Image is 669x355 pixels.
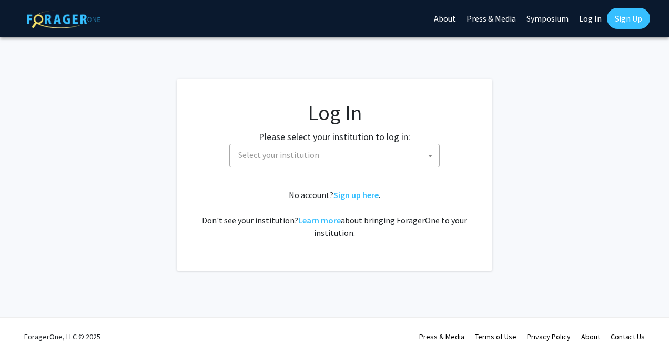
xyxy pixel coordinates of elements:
span: Select your institution [238,150,319,160]
span: Select your institution [234,144,439,166]
a: Contact Us [611,332,645,341]
a: Sign up here [333,190,379,200]
a: Press & Media [419,332,464,341]
h1: Log In [198,100,471,125]
a: About [581,332,600,341]
div: ForagerOne, LLC © 2025 [24,318,100,355]
a: Learn more about bringing ForagerOne to your institution [298,215,341,225]
span: Select your institution [229,144,440,167]
a: Terms of Use [475,332,516,341]
label: Please select your institution to log in: [259,130,410,144]
img: ForagerOne Logo [27,10,100,28]
a: Sign Up [607,8,650,29]
div: No account? . Don't see your institution? about bringing ForagerOne to your institution. [198,189,471,239]
a: Privacy Policy [527,332,571,341]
